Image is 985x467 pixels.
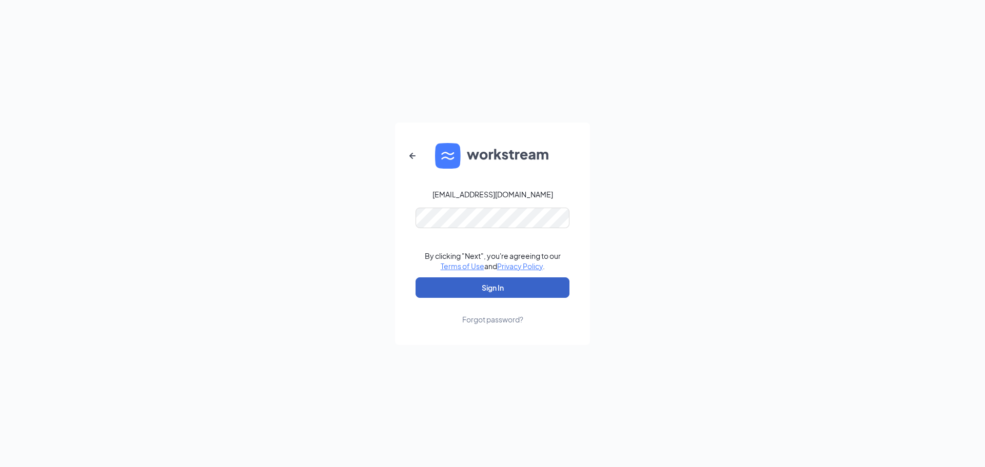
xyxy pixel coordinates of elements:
[435,143,550,169] img: WS logo and Workstream text
[406,150,419,162] svg: ArrowLeftNew
[497,261,543,271] a: Privacy Policy
[416,277,569,298] button: Sign In
[400,144,425,168] button: ArrowLeftNew
[441,261,484,271] a: Terms of Use
[462,314,523,324] div: Forgot password?
[432,189,553,199] div: [EMAIL_ADDRESS][DOMAIN_NAME]
[425,251,561,271] div: By clicking "Next", you're agreeing to our and .
[462,298,523,324] a: Forgot password?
